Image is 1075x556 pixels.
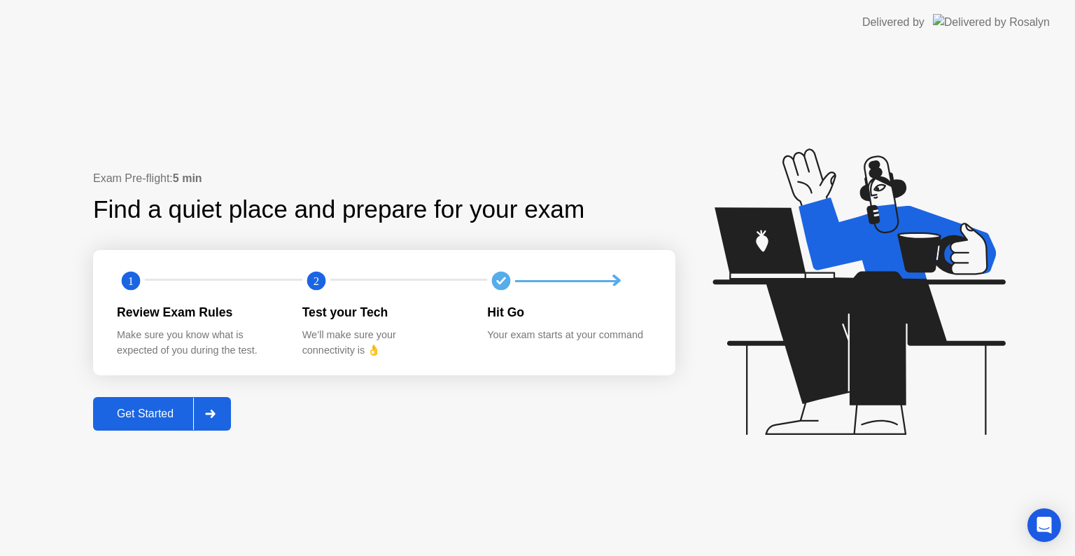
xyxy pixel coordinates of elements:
[862,14,925,31] div: Delivered by
[117,328,280,358] div: Make sure you know what is expected of you during the test.
[93,170,675,187] div: Exam Pre-flight:
[314,274,319,288] text: 2
[487,303,650,321] div: Hit Go
[97,408,193,420] div: Get Started
[117,303,280,321] div: Review Exam Rules
[302,328,465,358] div: We’ll make sure your connectivity is 👌
[128,274,134,288] text: 1
[173,172,202,184] b: 5 min
[933,14,1050,30] img: Delivered by Rosalyn
[93,397,231,431] button: Get Started
[487,328,650,343] div: Your exam starts at your command
[93,191,586,228] div: Find a quiet place and prepare for your exam
[1027,508,1061,542] div: Open Intercom Messenger
[302,303,465,321] div: Test your Tech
